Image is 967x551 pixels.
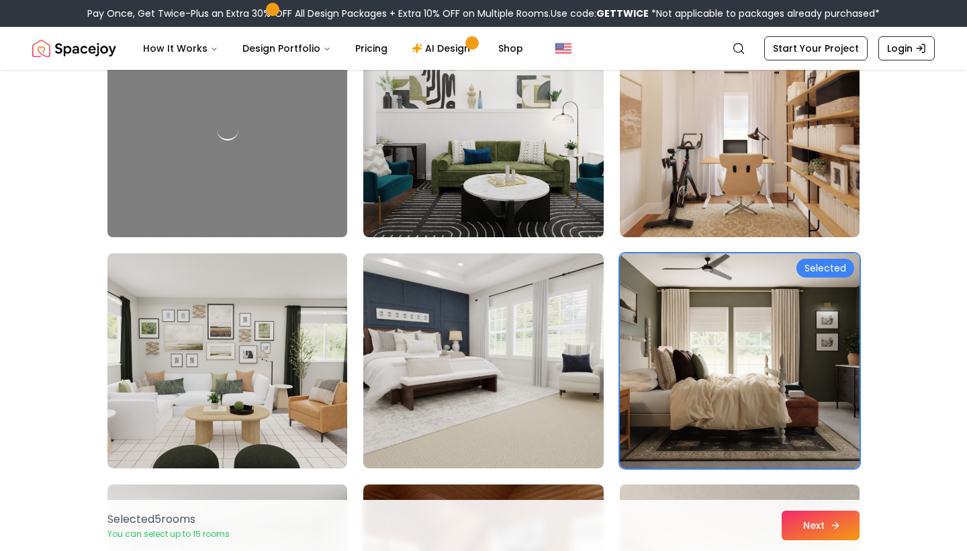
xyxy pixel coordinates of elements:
[596,7,649,20] b: GETTWICE
[32,27,935,70] nav: Global
[107,529,230,540] p: You can select up to 15 rooms
[551,7,649,20] span: Use code:
[782,511,860,540] button: Next
[344,35,398,62] a: Pricing
[132,35,229,62] button: How It Works
[796,259,854,278] div: Selected
[363,22,603,237] img: Room room-35
[107,253,347,468] img: Room room-37
[878,36,935,60] a: Login
[401,35,485,62] a: AI Design
[764,36,868,60] a: Start Your Project
[649,7,880,20] span: *Not applicable to packages already purchased*
[87,7,880,20] div: Pay Once, Get Twice-Plus an Extra 30% OFF All Design Packages + Extra 10% OFF on Multiple Rooms.
[132,35,534,62] nav: Main
[620,253,860,468] img: Room room-39
[620,22,860,237] img: Room room-36
[32,35,116,62] img: Spacejoy Logo
[107,511,230,527] p: Selected 5 room s
[363,253,603,468] img: Room room-38
[32,35,116,62] a: Spacejoy
[232,35,342,62] button: Design Portfolio
[555,40,571,56] img: United States
[488,35,534,62] a: Shop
